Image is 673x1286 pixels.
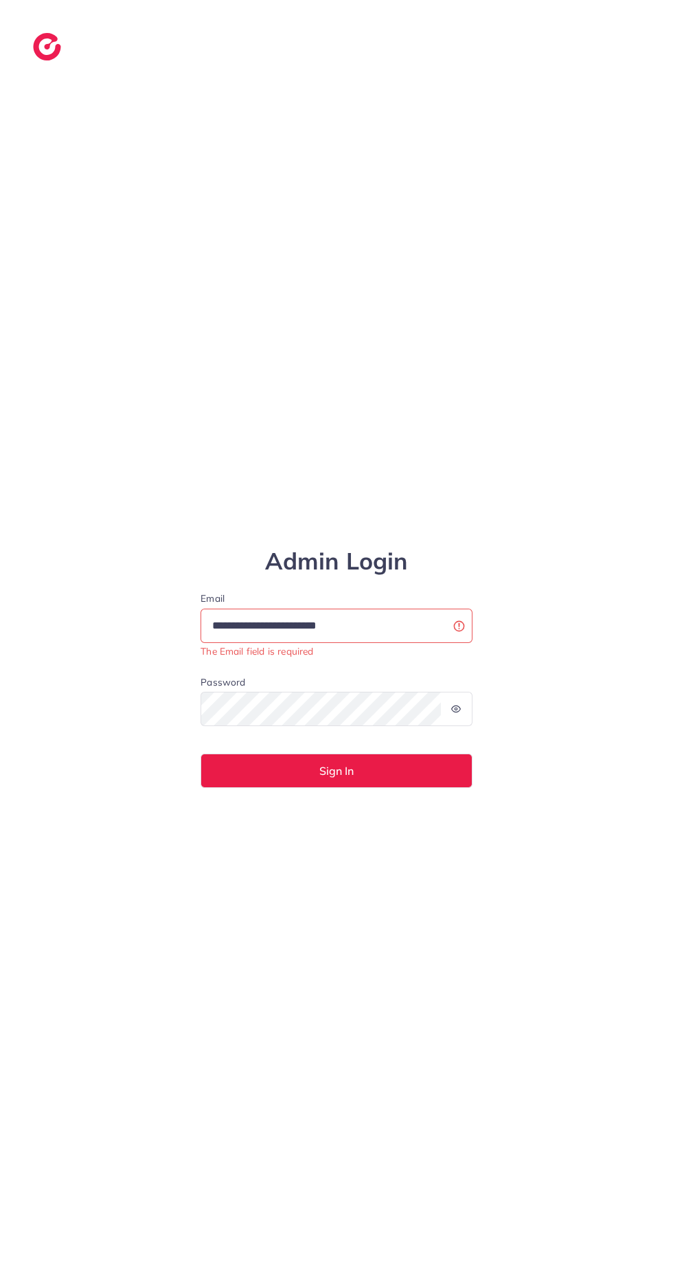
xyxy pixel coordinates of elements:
span: Sign In [319,765,354,776]
label: Password [201,675,245,689]
small: The Email field is required [201,645,313,657]
h1: Admin Login [201,548,472,576]
label: Email [201,591,472,605]
button: Sign In [201,754,472,788]
img: logo [33,33,61,60]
